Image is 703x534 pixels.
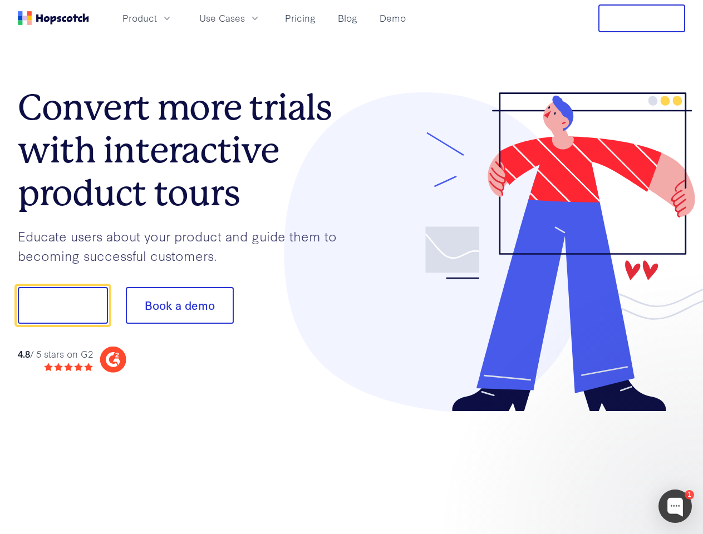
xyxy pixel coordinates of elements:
span: Use Cases [199,11,245,25]
button: Use Cases [193,9,267,27]
a: Demo [375,9,410,27]
button: Show me! [18,287,108,324]
button: Free Trial [598,4,685,32]
a: Pricing [281,9,320,27]
span: Product [122,11,157,25]
button: Product [116,9,179,27]
strong: 4.8 [18,347,30,360]
div: / 5 stars on G2 [18,347,93,361]
h1: Convert more trials with interactive product tours [18,86,352,214]
div: 1 [685,490,694,500]
button: Book a demo [126,287,234,324]
a: Home [18,11,89,25]
p: Educate users about your product and guide them to becoming successful customers. [18,226,352,265]
a: Blog [333,9,362,27]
